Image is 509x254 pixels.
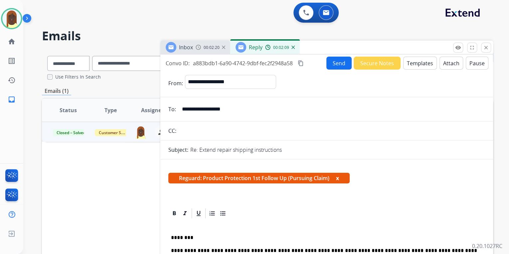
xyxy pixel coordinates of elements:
p: 0.20.1027RC [472,242,502,250]
span: a883bdb1-6a90-4742-9dbf-fec2f2948a58 [193,60,293,67]
p: Convo ID: [166,59,190,67]
span: Reguard: Product Protection 1st Follow Up (Pursuing Claim) [168,173,350,183]
mat-icon: fullscreen [469,45,475,51]
span: Closed – Solved [53,129,89,136]
button: Templates [403,57,437,70]
div: Underline [194,208,204,218]
p: CC: [168,127,176,135]
button: Pause [466,57,488,70]
label: Use Filters In Search [55,74,101,80]
span: Type [104,106,117,114]
p: Subject: [168,146,188,154]
p: From: [168,79,183,87]
div: Bullet List [218,208,228,218]
mat-icon: history [8,76,16,84]
span: Assignee [141,106,164,114]
mat-icon: remove_red_eye [455,45,461,51]
span: 00:02:20 [204,45,220,50]
p: Emails (1) [42,87,71,95]
img: agent-avatar [134,126,147,139]
div: Bold [169,208,179,218]
span: 00:02:09 [273,45,289,50]
mat-icon: inbox [8,96,16,104]
h2: Emails [42,29,493,43]
span: Status [60,106,77,114]
img: avatar [2,9,21,28]
button: x [336,174,339,182]
mat-icon: home [8,38,16,46]
button: Secure Notes [354,57,401,70]
p: Re: Extend repair shipping instructions [190,146,282,154]
p: To: [168,105,176,113]
div: Ordered List [207,208,217,218]
mat-icon: content_copy [298,60,304,66]
div: Italic [180,208,190,218]
span: Inbox [179,44,193,51]
button: Send [326,57,352,70]
span: Reply [249,44,262,51]
mat-icon: person_remove [158,128,166,136]
button: Attach [439,57,463,70]
mat-icon: list_alt [8,57,16,65]
span: Customer Support [95,129,138,136]
mat-icon: close [483,45,489,51]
